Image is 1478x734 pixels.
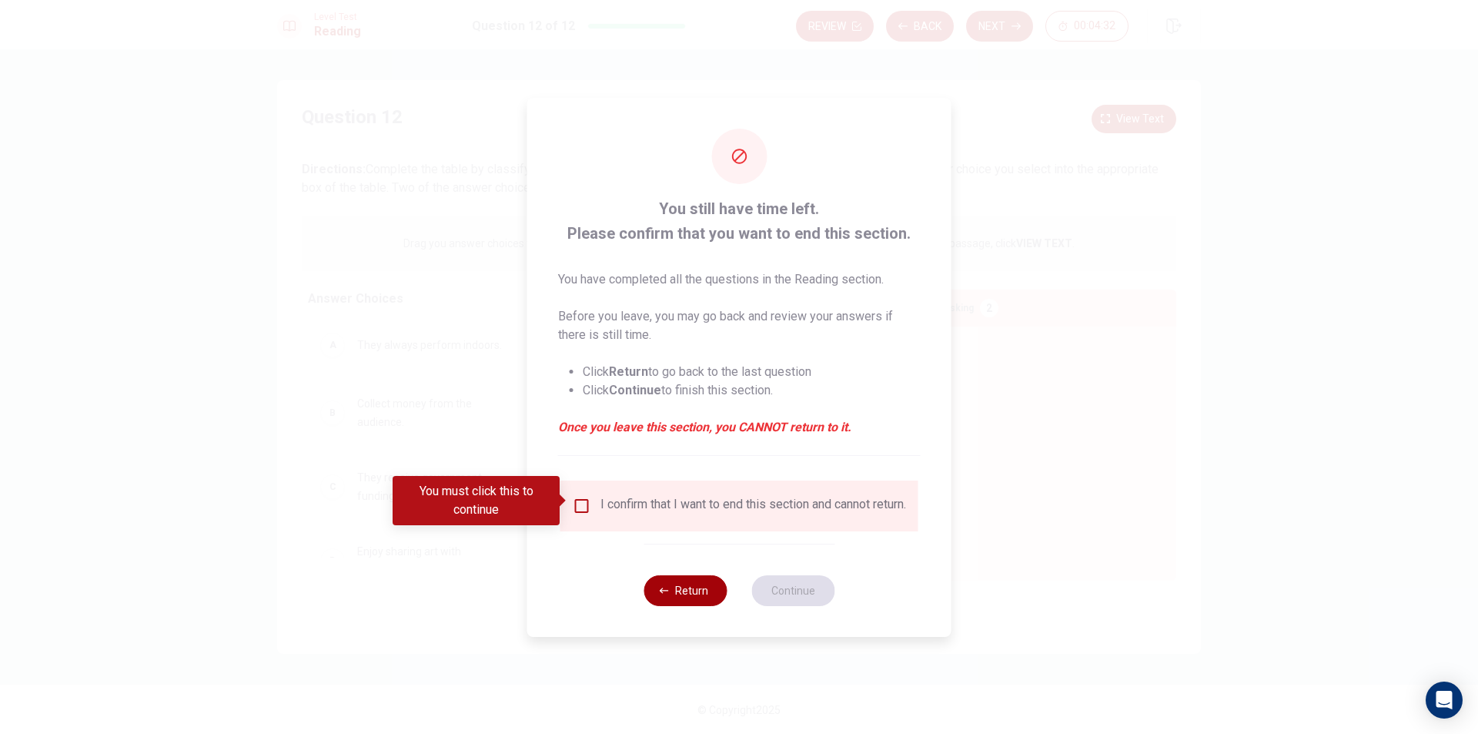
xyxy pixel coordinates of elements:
li: Click to finish this section. [583,381,921,400]
li: Click to go back to the last question [583,363,921,381]
strong: Continue [609,383,661,397]
button: Continue [751,575,834,606]
em: Once you leave this section, you CANNOT return to it. [558,418,921,437]
strong: Return [609,364,648,379]
div: You must click this to continue [393,476,560,525]
span: You still have time left. Please confirm that you want to end this section. [558,196,921,246]
div: I confirm that I want to end this section and cannot return. [600,497,906,515]
p: Before you leave, you may go back and review your answers if there is still time. [558,307,921,344]
div: Open Intercom Messenger [1426,682,1463,719]
span: You must click this to continue [573,497,591,515]
p: You have completed all the questions in the Reading section. [558,270,921,289]
button: Return [644,575,727,606]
